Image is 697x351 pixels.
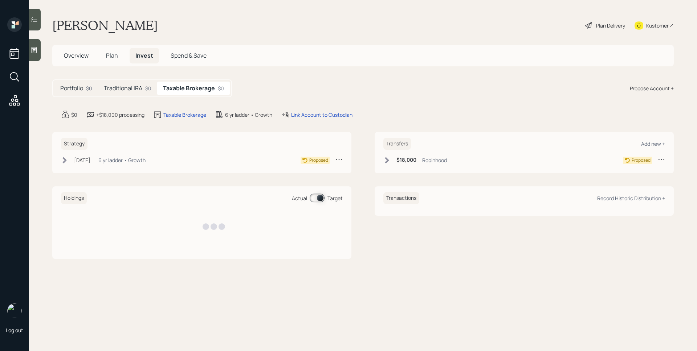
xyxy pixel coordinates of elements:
div: Log out [6,327,23,334]
div: Kustomer [646,22,669,29]
div: 6 yr ladder • Growth [225,111,272,119]
div: Propose Account + [630,84,674,92]
span: Plan [106,51,118,59]
div: Link Account to Custodian [291,111,352,119]
div: Plan Delivery [596,22,625,29]
div: Proposed [309,157,328,164]
div: $0 [71,111,77,119]
span: Overview [64,51,89,59]
div: Actual [292,194,307,202]
div: Taxable Brokerage [163,111,206,119]
h5: Portfolio [60,85,83,92]
div: $0 [86,84,92,92]
span: Invest [135,51,153,59]
div: +$18,000 processing [96,111,144,119]
div: Robinhood [422,156,447,164]
h6: Transfers [383,138,411,150]
h5: Traditional IRA [104,85,142,92]
div: Target [327,194,343,202]
div: Proposed [632,157,651,164]
h6: $18,000 [396,157,416,163]
h1: [PERSON_NAME] [52,17,158,33]
div: Record Historic Distribution + [597,195,665,202]
div: [DATE] [74,156,90,164]
div: 6 yr ladder • Growth [98,156,146,164]
div: Add new + [641,140,665,147]
h6: Holdings [61,192,87,204]
h6: Transactions [383,192,419,204]
h5: Taxable Brokerage [163,85,215,92]
div: $0 [145,84,151,92]
div: $0 [218,84,224,92]
img: james-distasi-headshot.png [7,303,22,318]
h6: Strategy [61,138,87,150]
span: Spend & Save [171,51,207,59]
